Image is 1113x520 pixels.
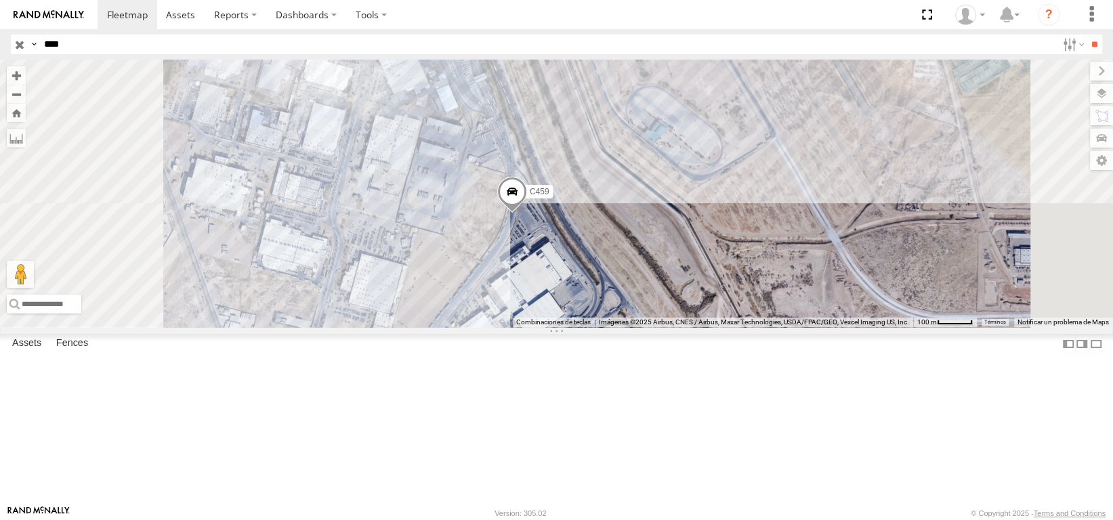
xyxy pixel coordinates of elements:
label: Measure [7,129,26,148]
button: Zoom in [7,66,26,85]
button: Escala del mapa: 100 m por 49 píxeles [913,318,977,327]
label: Fences [49,334,95,353]
label: Search Query [28,35,39,54]
label: Map Settings [1090,151,1113,170]
div: © Copyright 2025 - [971,509,1106,517]
label: Dock Summary Table to the Right [1075,334,1089,353]
span: 100 m [917,318,937,326]
div: Version: 305.02 [495,509,546,517]
button: Zoom Home [7,104,26,122]
div: Erick Ramirez [950,5,990,25]
i: ? [1038,4,1059,26]
span: C459 [529,187,549,196]
label: Hide Summary Table [1089,334,1103,353]
button: Arrastra al hombrecito al mapa para abrir Street View [7,261,34,288]
a: Visit our Website [7,506,70,520]
a: Terms and Conditions [1034,509,1106,517]
a: Términos [984,319,1006,324]
a: Notificar un problema de Maps [1017,318,1109,326]
label: Assets [5,334,48,353]
span: Imágenes ©2025 Airbus, CNES / Airbus, Maxar Technologies, USDA/FPAC/GEO, Vexcel Imaging US, Inc. [599,318,909,326]
img: rand-logo.svg [14,10,84,20]
label: Search Filter Options [1057,35,1087,54]
button: Combinaciones de teclas [516,318,591,327]
button: Zoom out [7,85,26,104]
label: Dock Summary Table to the Left [1062,334,1075,353]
